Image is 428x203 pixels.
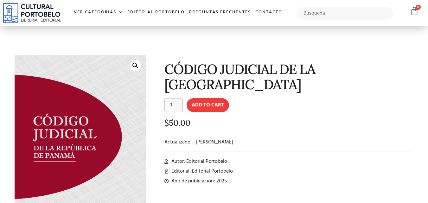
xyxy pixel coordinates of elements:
[187,98,229,112] button: Add to cart
[164,117,169,128] span: $
[164,98,183,112] input: Product quantity
[164,62,412,92] h1: CÓDIGO JUDICIAL DE LA [GEOGRAPHIC_DATA]
[130,60,141,71] a: 🔍
[125,6,187,19] a: Editorial Portobelo
[164,117,190,128] bdi: 50.00
[253,6,284,19] a: Contacto
[170,168,233,175] span: Editorial: Editorial Portobelo
[164,138,412,146] p: Actualizado – [PERSON_NAME]
[72,6,125,19] a: Ver Categorías
[410,7,419,16] a: 0
[187,6,253,19] a: Preguntas frecuentes
[170,177,227,185] span: Año de publicación: 2025
[298,7,393,20] input: Búsqueda
[416,5,421,10] span: 0
[170,158,227,165] span: Autor: Editorial Portobelo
